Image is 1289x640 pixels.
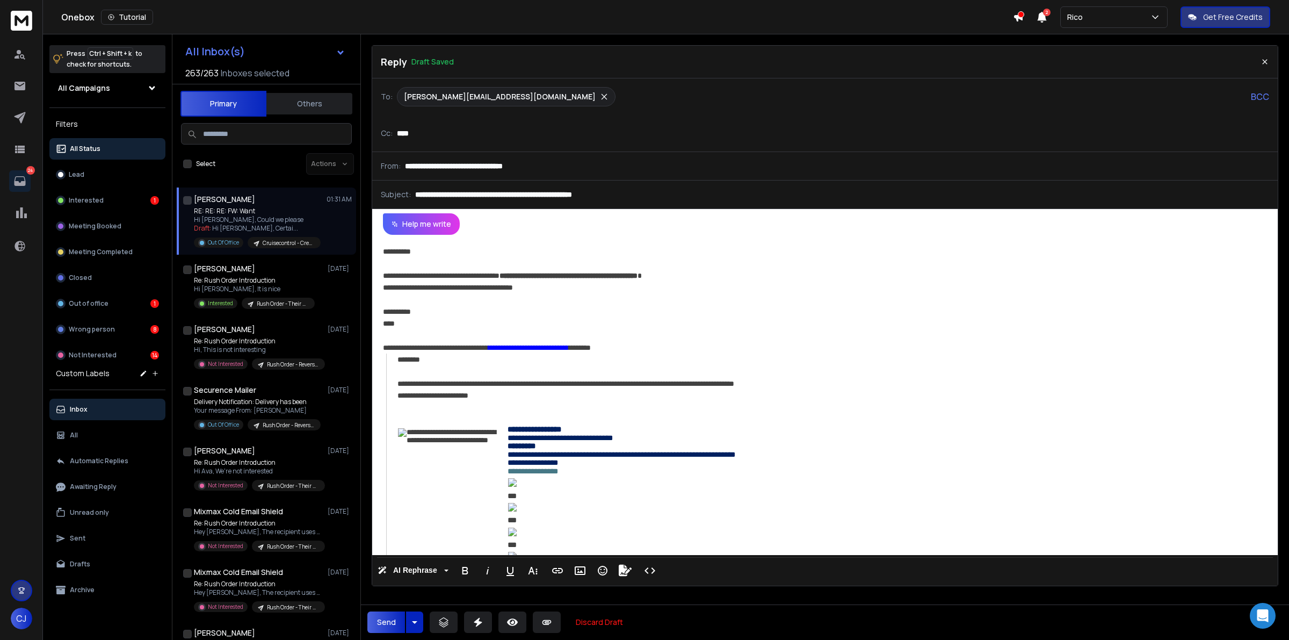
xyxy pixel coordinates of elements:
[194,398,321,406] p: Delivery Notification: Delivery has been
[194,628,255,638] h1: [PERSON_NAME]
[383,213,460,235] button: Help me write
[49,425,165,446] button: All
[49,215,165,237] button: Meeting Booked
[194,519,323,528] p: Re: Rush Order Introduction
[70,145,100,153] p: All Status
[194,194,255,205] h1: [PERSON_NAME]
[70,508,109,517] p: Unread only
[49,450,165,472] button: Automatic Replies
[257,300,308,308] p: Rush Order - Their Domain Rerun [DATE]
[49,502,165,523] button: Unread only
[194,506,283,517] h1: Mixmax Cold Email Shield
[88,47,133,60] span: Ctrl + Shift + k
[150,299,159,308] div: 1
[185,67,219,80] span: 263 / 263
[49,293,165,314] button: Out of office1
[208,481,243,490] p: Not Interested
[455,560,475,581] button: Bold (Ctrl+B)
[177,41,354,62] button: All Inbox(s)
[194,445,255,456] h1: [PERSON_NAME]
[56,368,110,379] h3: Custom Labels
[61,10,1013,25] div: Onebox
[208,421,239,429] p: Out Of Office
[640,560,660,581] button: Code View
[194,337,323,346] p: Re: Rush Order Introduction
[404,91,596,102] p: [PERSON_NAME][EMAIL_ADDRESS][DOMAIN_NAME]
[150,196,159,205] div: 1
[263,421,314,429] p: Rush Order - Reverse Logistics [DATE]
[367,612,405,633] button: Send
[194,224,211,233] span: Draft:
[194,346,323,354] p: Hi, This is not interesting
[194,458,323,467] p: Re: Rush Order Introduction
[70,586,95,594] p: Archive
[411,56,454,67] p: Draft Saved
[267,482,318,490] p: Rush Order - Their Domain Rerun [DATE]
[1203,12,1263,23] p: Get Free Credits
[49,528,165,549] button: Sent
[592,560,613,581] button: Emoticons
[615,560,635,581] button: Signature
[208,542,243,550] p: Not Interested
[9,170,31,192] a: 24
[26,166,35,175] p: 24
[69,248,133,256] p: Meeting Completed
[381,161,401,171] p: From:
[477,560,498,581] button: Italic (Ctrl+I)
[194,324,255,335] h1: [PERSON_NAME]
[381,189,411,200] p: Subject:
[194,467,323,476] p: Hi Ava, We're not interested
[196,160,215,168] label: Select
[69,274,92,282] p: Closed
[70,483,117,491] p: Awaiting Reply
[194,276,315,285] p: Re: Rush Order Introduction
[49,164,165,185] button: Lead
[70,405,88,414] p: Inbox
[49,344,165,366] button: Not Interested14
[547,560,568,581] button: Insert Link (Ctrl+K)
[49,117,165,132] h3: Filters
[208,603,243,611] p: Not Interested
[267,543,318,551] p: Rush Order - Their Domain Rerun [DATE]
[1181,6,1270,28] button: Get Free Credits
[150,351,159,359] div: 14
[267,361,318,369] p: Rush Order - Reverse Logistics [DATE]
[49,241,165,263] button: Meeting Completed
[49,579,165,601] button: Archive
[381,54,407,69] p: Reply
[500,560,520,581] button: Underline (Ctrl+U)
[328,386,352,394] p: [DATE]
[194,385,256,395] h1: Securence Mailer
[267,603,318,612] p: Rush Order - Their Domain Rerun [DATE]
[266,92,352,116] button: Others
[69,299,108,308] p: Out of office
[70,534,85,543] p: Sent
[570,560,590,581] button: Insert Image (Ctrl+P)
[1067,12,1087,23] p: Rico
[194,567,283,578] h1: Mixmax Cold Email Shield
[69,222,121,231] p: Meeting Booked
[101,10,153,25] button: Tutorial
[208,239,239,247] p: Out Of Office
[69,351,117,359] p: Not Interested
[180,91,266,117] button: Primary
[58,83,110,94] h1: All Campaigns
[221,67,289,80] h3: Inboxes selected
[208,299,233,307] p: Interested
[49,267,165,289] button: Closed
[194,285,315,293] p: Hi [PERSON_NAME], It is nice
[208,360,243,368] p: Not Interested
[70,457,128,465] p: Automatic Replies
[391,566,439,575] span: AI Rephrase
[375,560,451,581] button: AI Rephrase
[69,196,104,205] p: Interested
[194,263,255,274] h1: [PERSON_NAME]
[1251,90,1269,103] p: BCC
[11,608,32,629] button: CJ
[67,48,142,70] p: Press to check for shortcuts.
[328,447,352,455] p: [DATE]
[212,224,298,233] span: Hi [PERSON_NAME], Certai ...
[194,207,321,215] p: RE: RE: RE: FW: Want
[381,91,393,102] p: To:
